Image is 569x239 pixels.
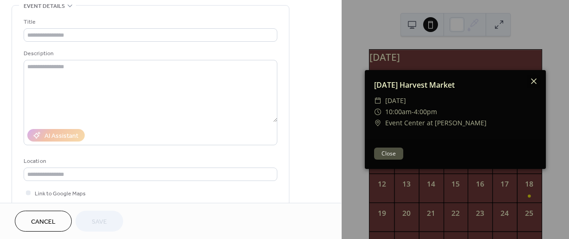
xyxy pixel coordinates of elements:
[365,79,546,90] div: [DATE] Harvest Market
[24,17,275,27] div: Title
[385,107,412,116] span: 10:00am
[414,107,437,116] span: 4:00pm
[374,148,403,160] button: Close
[385,117,487,129] span: Event Center at [PERSON_NAME]
[35,189,86,199] span: Link to Google Maps
[31,217,56,227] span: Cancel
[374,106,381,117] div: ​
[24,49,275,58] div: Description
[385,95,406,106] span: [DATE]
[374,117,381,129] div: ​
[24,1,65,11] span: Event details
[412,107,414,116] span: -
[374,95,381,106] div: ​
[15,211,72,232] button: Cancel
[24,156,275,166] div: Location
